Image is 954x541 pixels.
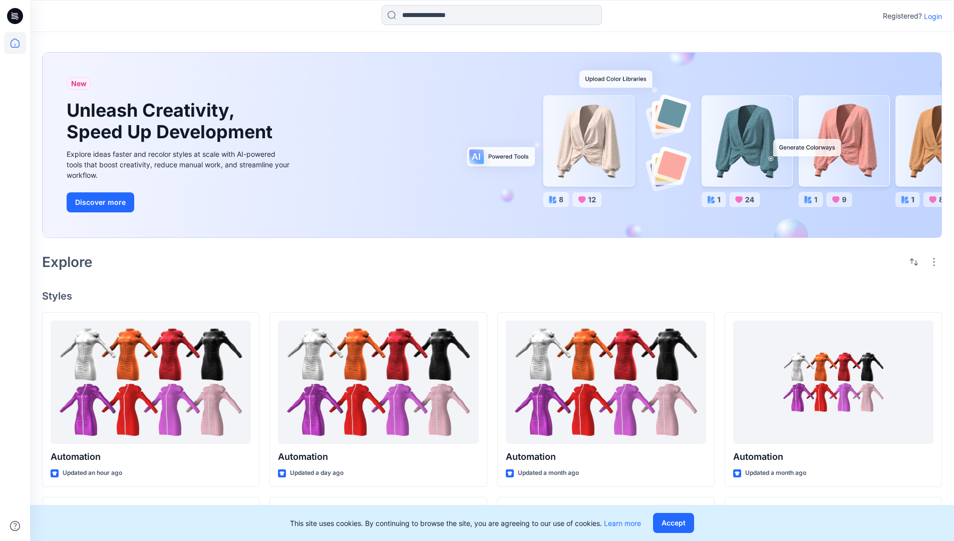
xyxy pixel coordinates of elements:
[42,254,93,270] h2: Explore
[733,450,933,464] p: Automation
[278,321,478,444] a: Automation
[67,192,134,212] button: Discover more
[290,518,641,528] p: This site uses cookies. By continuing to browse the site, you are agreeing to our use of cookies.
[604,519,641,527] a: Learn more
[290,468,344,478] p: Updated a day ago
[63,468,122,478] p: Updated an hour ago
[733,321,933,444] a: Automation
[506,321,706,444] a: Automation
[653,513,694,533] button: Accept
[278,450,478,464] p: Automation
[51,321,251,444] a: Automation
[924,11,942,22] p: Login
[67,192,292,212] a: Discover more
[42,290,942,302] h4: Styles
[67,100,277,143] h1: Unleash Creativity, Speed Up Development
[67,149,292,180] div: Explore ideas faster and recolor styles at scale with AI-powered tools that boost creativity, red...
[518,468,579,478] p: Updated a month ago
[71,78,87,90] span: New
[51,450,251,464] p: Automation
[745,468,806,478] p: Updated a month ago
[883,10,922,22] p: Registered?
[506,450,706,464] p: Automation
